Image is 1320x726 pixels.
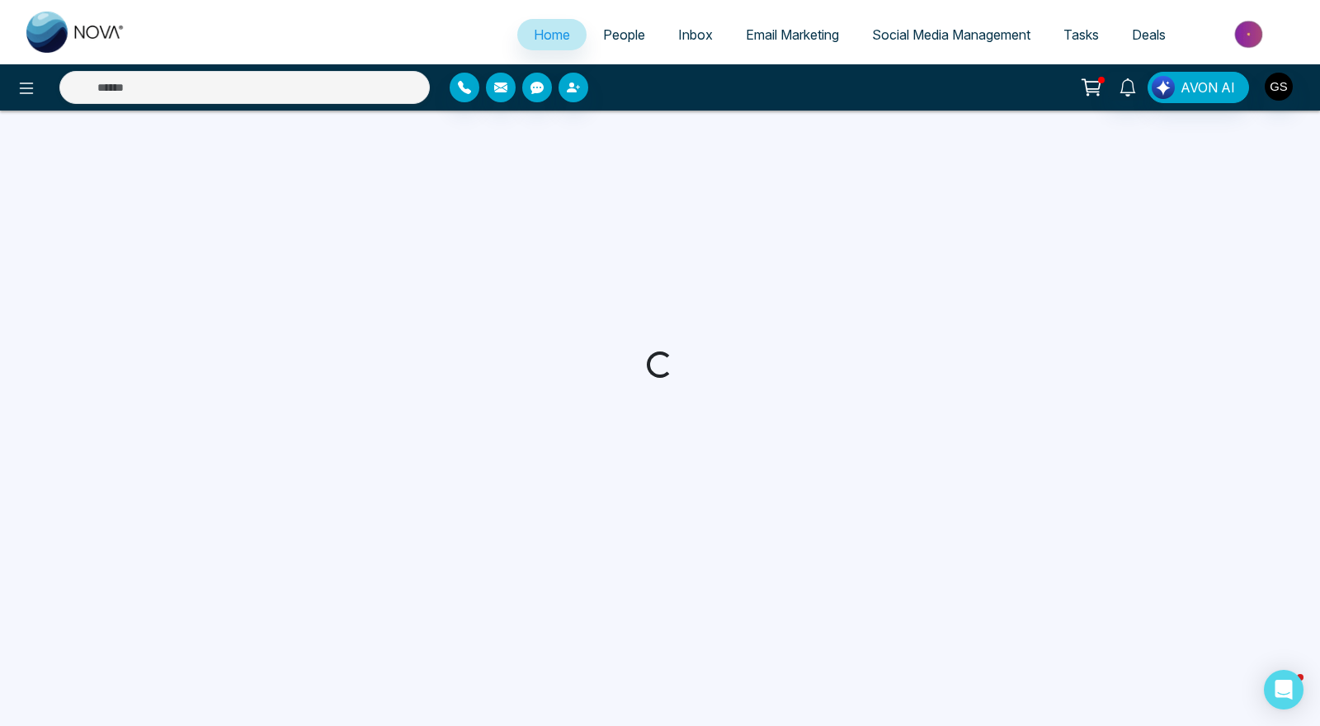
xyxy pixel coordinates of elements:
[1190,16,1310,53] img: Market-place.gif
[534,26,570,43] span: Home
[1047,19,1115,50] a: Tasks
[1132,26,1166,43] span: Deals
[856,19,1047,50] a: Social Media Management
[1148,72,1249,103] button: AVON AI
[746,26,839,43] span: Email Marketing
[1063,26,1099,43] span: Tasks
[603,26,645,43] span: People
[678,26,713,43] span: Inbox
[587,19,662,50] a: People
[729,19,856,50] a: Email Marketing
[662,19,729,50] a: Inbox
[26,12,125,53] img: Nova CRM Logo
[1265,73,1293,101] img: User Avatar
[517,19,587,50] a: Home
[1264,670,1303,709] div: Open Intercom Messenger
[1115,19,1182,50] a: Deals
[1152,76,1175,99] img: Lead Flow
[1181,78,1235,97] span: AVON AI
[872,26,1030,43] span: Social Media Management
